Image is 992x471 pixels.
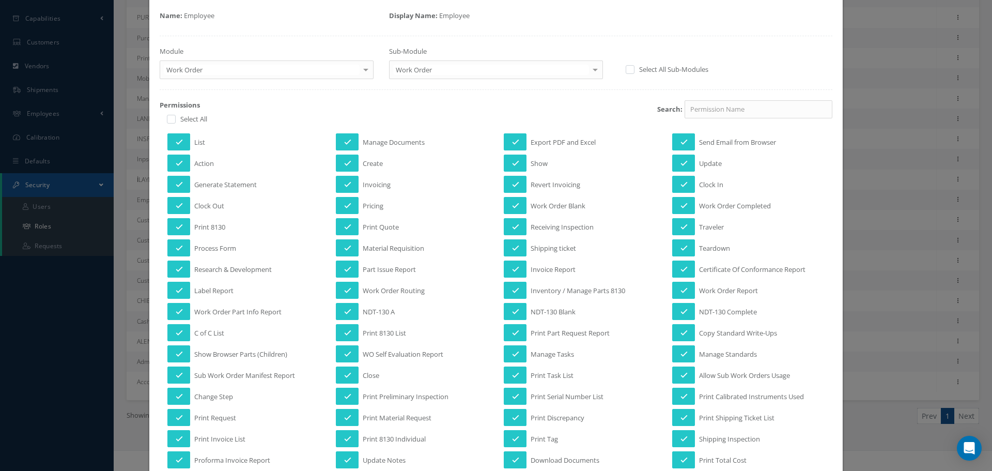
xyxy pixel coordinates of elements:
span: Change Step [194,392,233,405]
span: Manage Documents [363,138,425,150]
span: Print Task List [531,371,574,384]
strong: Display Name: [389,11,438,20]
span: Show Browser Parts (Children) [194,350,287,362]
span: Print Request [194,413,236,426]
span: Research & Development [194,265,272,278]
span: Work Order Blank [531,201,585,214]
span: Work Order [164,65,360,75]
span: Pricing [363,201,383,214]
span: List [194,138,205,150]
span: Export PDF and Excel [531,138,596,150]
span: Print 8130 [194,222,225,235]
span: Copy Standard Write-Ups [699,328,777,341]
span: Action [194,159,214,172]
div: Open Intercom Messenger [957,436,982,461]
span: Print Quote [363,222,399,235]
span: Print Invoice List [194,434,245,447]
span: NDT-130 Complete [699,307,757,320]
span: Print Tag [531,434,558,447]
span: Update Notes [363,455,406,468]
span: Manage Standards [699,350,757,362]
span: Work Order [393,65,589,75]
span: Teardown [699,244,730,256]
span: Print Calibrated Instruments Used [699,392,804,405]
span: Certificate Of Conformance Report [699,265,805,278]
label: Sub-Module [389,47,427,57]
span: Allow Sub Work Orders Usage [699,371,790,384]
span: Proforma Invoice Report [194,455,270,468]
span: Print Material Request [363,413,431,426]
span: C of C List [194,328,224,341]
span: Employee [439,11,470,20]
span: Update [699,159,722,172]
span: NDT-130 A [363,307,395,320]
span: Create [363,159,383,172]
span: Print Serial Number List [531,392,603,405]
span: Traveler [699,222,724,235]
span: WO Self Evaluation Report [363,350,443,362]
span: Shipping ticket [531,244,576,256]
span: Part Issue Report [363,265,416,278]
span: Label Report [194,286,234,299]
span: Sub Work Order Manifest Report [194,371,295,384]
span: Work Order Part Info Report [194,307,282,320]
span: Revert Invoicing [531,180,580,193]
strong: Permissions [160,100,200,110]
label: Module [160,47,183,57]
strong: Name: [160,11,182,20]
span: Clock In [699,180,723,193]
span: Generate Statement [194,180,257,193]
span: Print Shipping Ticket List [699,413,774,426]
strong: Search: [657,104,683,114]
label: Select All [178,114,207,124]
span: Manage Tasks [531,350,574,362]
span: Print 8130 List [363,328,406,341]
span: Process Form [194,244,236,256]
span: Close [363,371,379,384]
span: Work Order Completed [699,201,771,214]
span: Receiving Inspection [531,222,594,235]
span: Print 8130 Individual [363,434,426,447]
span: NDT-130 Blank [531,307,576,320]
span: Shipping Inspection [699,434,760,447]
span: Invoicing [363,180,391,193]
span: Download Documents [531,455,599,468]
span: Show [531,159,548,172]
span: Print Total Cost [699,455,747,468]
span: Clock Out [194,201,224,214]
span: Send Email from Browser [699,138,776,150]
span: Work Order Routing [363,286,425,299]
input: Permission Name [685,100,832,119]
span: Employee [184,11,214,20]
span: Work Order Report [699,286,758,299]
label: Select All Sub-Modules [637,65,708,74]
span: Print Discrepancy [531,413,584,426]
span: Material Requisition [363,244,424,256]
span: Inventory / Manage Parts 8130 [531,286,625,299]
span: Invoice Report [531,265,576,278]
span: Print Preliminary Inspection [363,392,448,405]
span: Print Part Request Report [531,328,610,341]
